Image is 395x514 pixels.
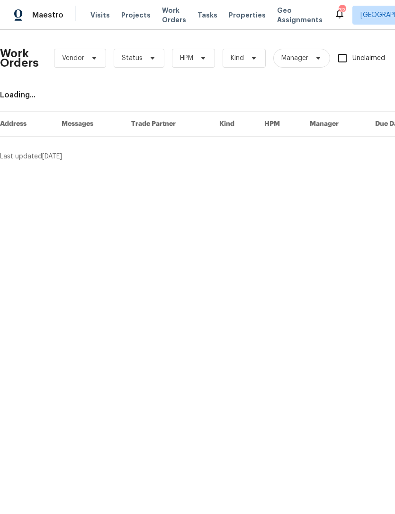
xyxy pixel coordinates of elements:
th: HPM [257,112,302,137]
div: 32 [339,6,345,15]
th: Messages [54,112,124,137]
span: Maestro [32,10,63,20]
span: [DATE] [42,153,62,160]
span: Manager [281,53,308,63]
span: Kind [231,53,244,63]
span: Status [122,53,143,63]
span: Projects [121,10,151,20]
th: Trade Partner [124,112,212,137]
span: Work Orders [162,6,186,25]
span: Geo Assignments [277,6,323,25]
span: Properties [229,10,266,20]
span: Unclaimed [352,53,385,63]
span: Visits [90,10,110,20]
th: Kind [212,112,257,137]
span: HPM [180,53,193,63]
span: Tasks [197,12,217,18]
span: Vendor [62,53,84,63]
th: Manager [302,112,368,137]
